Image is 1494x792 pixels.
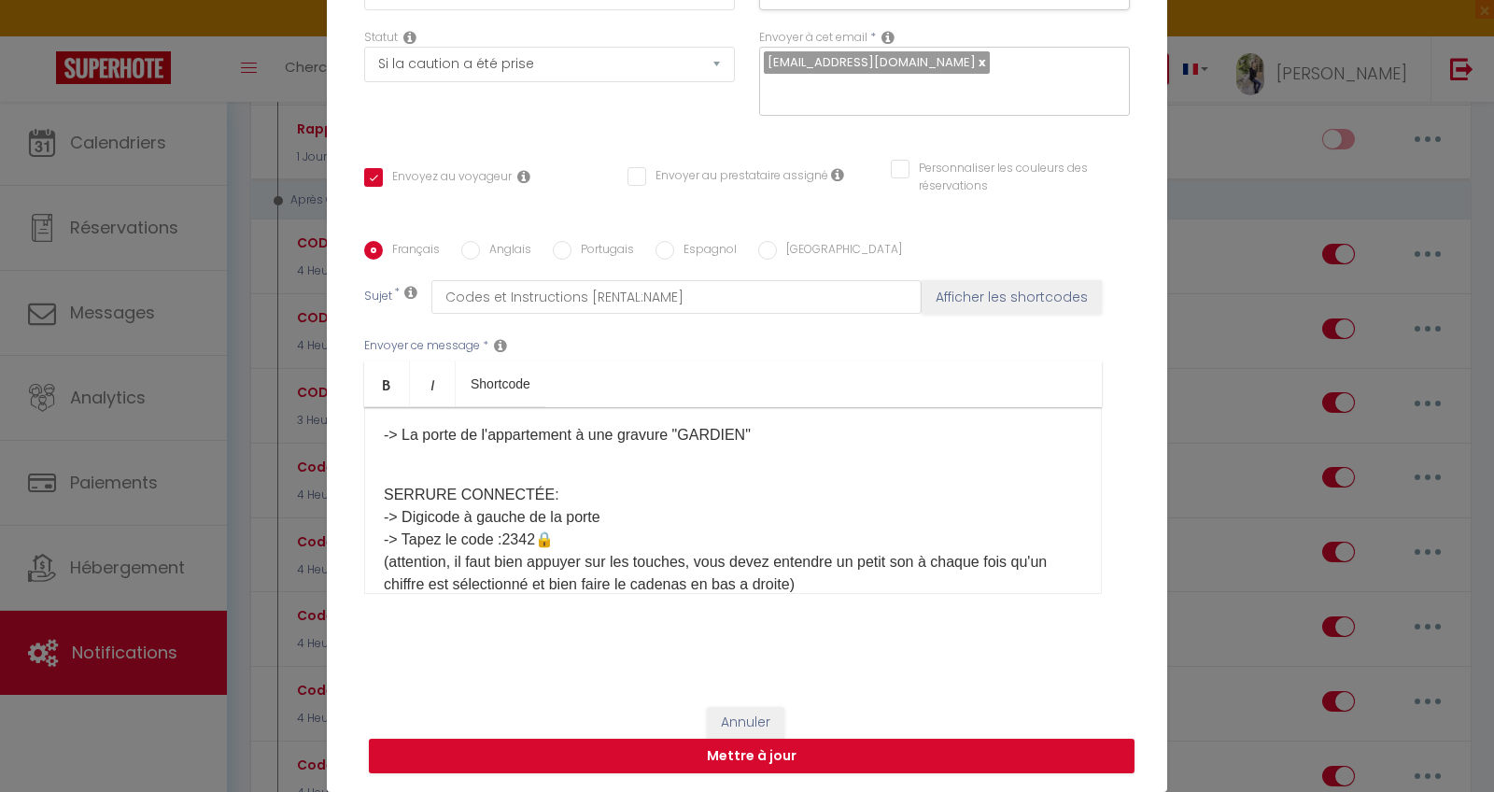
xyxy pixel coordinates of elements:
button: Annuler [707,707,784,739]
span: (attention, il faut bien appuyer sur les touches, vous devez entendre un petit son à chaque fois ... [384,554,1047,592]
span: -> Tapez le code :2342🔒 [384,531,554,547]
i: Booking status [403,30,416,45]
a: Shortcode [456,361,545,406]
a: Bold [364,361,410,406]
label: Statut [364,29,398,47]
label: [GEOGRAPHIC_DATA] [777,241,902,262]
i: Subject [404,285,417,300]
i: Recipient [881,30,895,45]
label: Anglais [480,241,531,262]
button: Afficher les shortcodes [922,280,1102,314]
label: Français [383,241,440,262]
label: Envoyer à cet email [759,29,867,47]
label: Sujet [364,288,392,307]
label: Portugais [571,241,634,262]
i: Envoyer au prestataire si il est assigné [831,167,844,182]
div: ​​ [364,407,1102,594]
span: [EMAIL_ADDRESS][DOMAIN_NAME] [768,53,976,71]
button: Mettre à jour [369,739,1135,774]
a: Italic [410,361,456,406]
label: Espagnol [674,241,737,262]
i: Message [494,338,507,353]
i: Envoyer au voyageur [517,169,530,184]
p: -> La porte de l'appartement à une gravure "GARDIEN" [384,424,1082,446]
span: SERRURE CONNECTÉE: [384,487,559,502]
label: Envoyer ce message [364,337,480,355]
span: -> Digicode à gauche de la porte [384,509,600,525]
